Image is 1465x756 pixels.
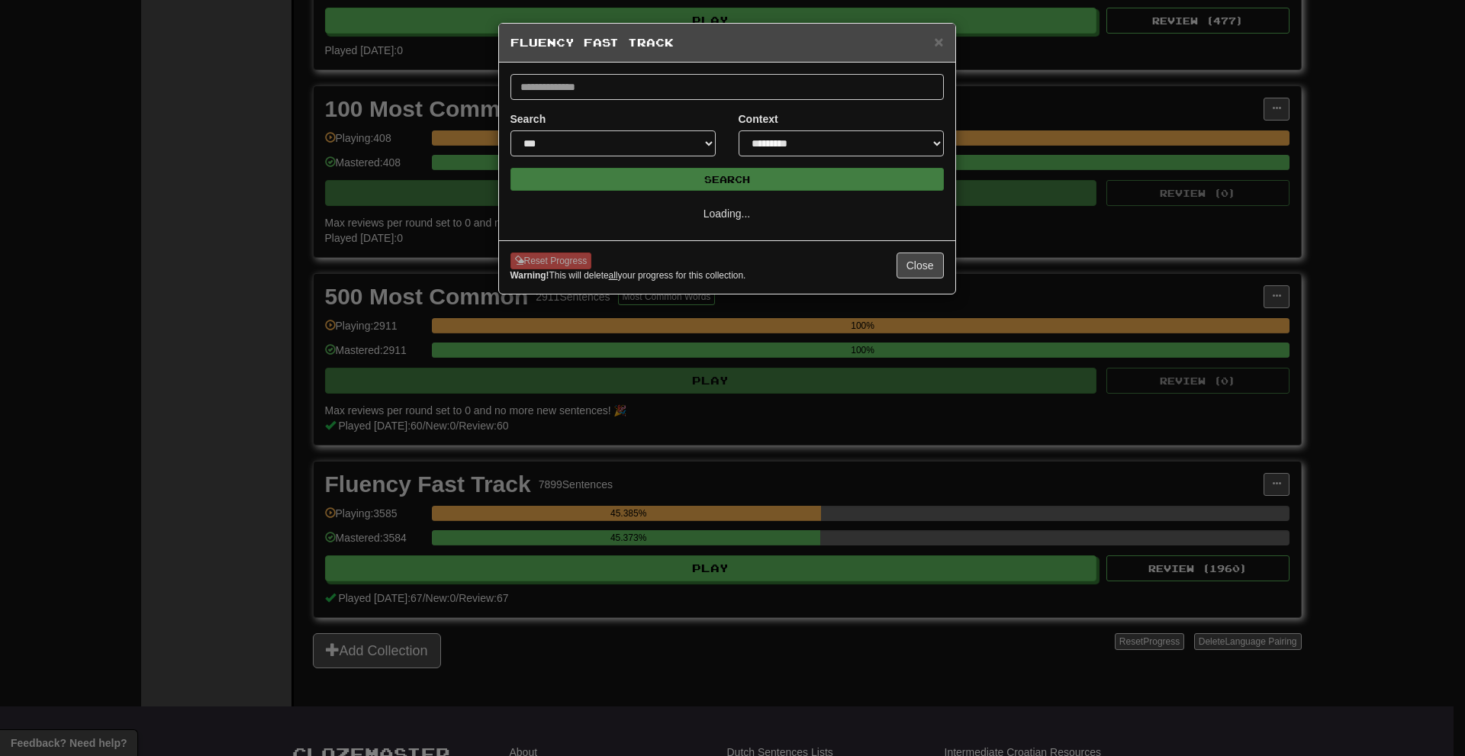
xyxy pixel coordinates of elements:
u: all [609,270,618,281]
p: Loading... [510,206,944,221]
label: Context [739,111,778,127]
button: Close [934,34,943,50]
label: Search [510,111,546,127]
span: × [934,33,943,50]
button: Close [897,253,944,278]
strong: Warning! [510,270,549,281]
button: Reset Progress [510,253,592,269]
small: This will delete your progress for this collection. [510,269,746,282]
h5: Fluency Fast Track [510,35,944,50]
button: Search [510,168,944,191]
